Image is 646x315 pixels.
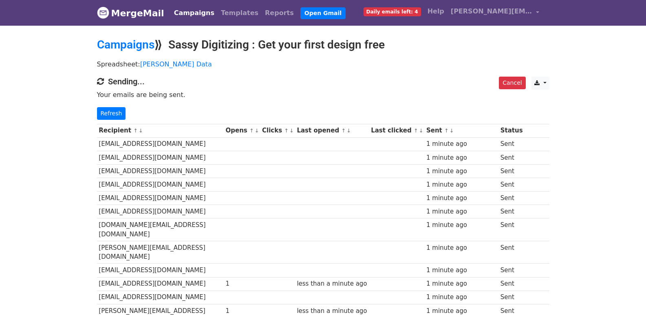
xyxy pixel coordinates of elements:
[97,164,224,178] td: [EMAIL_ADDRESS][DOMAIN_NAME]
[133,128,138,134] a: ↑
[262,5,297,21] a: Reports
[97,60,549,68] p: Spreadsheet:
[419,128,423,134] a: ↓
[97,38,549,52] h2: ⟫ Sassy Digitizing : Get your first design free
[97,7,109,19] img: MergeMail logo
[364,7,421,16] span: Daily emails left: 4
[260,124,295,137] th: Clicks
[346,128,351,134] a: ↓
[218,5,262,21] a: Templates
[424,124,498,137] th: Sent
[97,277,224,291] td: [EMAIL_ADDRESS][DOMAIN_NAME]
[498,277,525,291] td: Sent
[97,38,154,51] a: Campaigns
[224,124,260,137] th: Opens
[97,264,224,277] td: [EMAIL_ADDRESS][DOMAIN_NAME]
[426,194,496,203] div: 1 minute ago
[499,77,525,89] a: Cancel
[360,3,424,20] a: Daily emails left: 4
[498,264,525,277] td: Sent
[300,7,346,19] a: Open Gmail
[225,279,258,289] div: 1
[498,164,525,178] td: Sent
[97,137,224,151] td: [EMAIL_ADDRESS][DOMAIN_NAME]
[414,128,418,134] a: ↑
[444,128,449,134] a: ↑
[97,107,126,120] a: Refresh
[97,218,224,241] td: [DOMAIN_NAME][EMAIL_ADDRESS][DOMAIN_NAME]
[424,3,448,20] a: Help
[139,128,143,134] a: ↓
[498,218,525,241] td: Sent
[498,137,525,151] td: Sent
[97,192,224,205] td: [EMAIL_ADDRESS][DOMAIN_NAME]
[498,241,525,264] td: Sent
[450,128,454,134] a: ↓
[295,124,369,137] th: Last opened
[255,128,259,134] a: ↓
[498,192,525,205] td: Sent
[97,4,164,22] a: MergeMail
[426,293,496,302] div: 1 minute ago
[498,151,525,164] td: Sent
[448,3,543,22] a: [PERSON_NAME][EMAIL_ADDRESS][DOMAIN_NAME]
[498,124,525,137] th: Status
[97,90,549,99] p: Your emails are being sent.
[97,205,224,218] td: [EMAIL_ADDRESS][DOMAIN_NAME]
[97,124,224,137] th: Recipient
[426,266,496,275] div: 1 minute ago
[426,220,496,230] div: 1 minute ago
[97,77,549,86] h4: Sending...
[498,205,525,218] td: Sent
[284,128,289,134] a: ↑
[249,128,254,134] a: ↑
[171,5,218,21] a: Campaigns
[341,128,346,134] a: ↑
[97,291,224,304] td: [EMAIL_ADDRESS][DOMAIN_NAME]
[426,279,496,289] div: 1 minute ago
[426,243,496,253] div: 1 minute ago
[369,124,424,137] th: Last clicked
[498,291,525,304] td: Sent
[297,279,367,289] div: less than a minute ago
[426,207,496,216] div: 1 minute ago
[426,180,496,189] div: 1 minute ago
[451,7,532,16] span: [PERSON_NAME][EMAIL_ADDRESS][DOMAIN_NAME]
[97,178,224,191] td: [EMAIL_ADDRESS][DOMAIN_NAME]
[426,139,496,149] div: 1 minute ago
[289,128,294,134] a: ↓
[426,167,496,176] div: 1 minute ago
[140,60,212,68] a: [PERSON_NAME] Data
[97,151,224,164] td: [EMAIL_ADDRESS][DOMAIN_NAME]
[498,178,525,191] td: Sent
[426,153,496,163] div: 1 minute ago
[97,241,224,264] td: [PERSON_NAME][EMAIL_ADDRESS][DOMAIN_NAME]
